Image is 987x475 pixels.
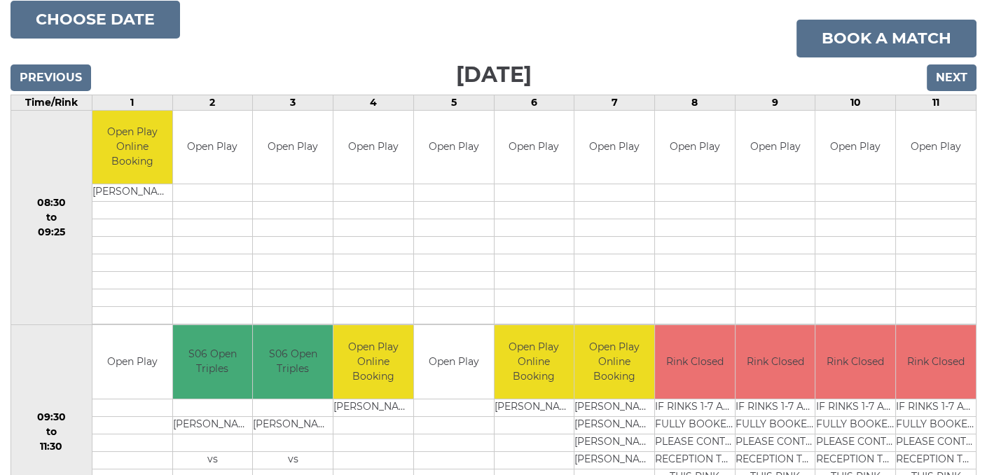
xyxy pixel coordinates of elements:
td: PLEASE CONTACT [896,434,976,451]
td: 3 [253,95,333,110]
td: [PERSON_NAME] [574,451,654,469]
td: [PERSON_NAME] [574,416,654,434]
td: Rink Closed [896,325,976,399]
td: 10 [815,95,896,110]
td: FULLY BOOKED [815,416,895,434]
td: RECEPTION TO BOOK [896,451,976,469]
input: Next [927,64,976,91]
td: Open Play [92,325,172,399]
td: Open Play [173,111,253,184]
td: IF RINKS 1-7 ARE [896,399,976,416]
td: vs [253,451,333,469]
td: Open Play [333,111,413,184]
td: [PERSON_NAME] [333,399,413,416]
td: IF RINKS 1-7 ARE [736,399,815,416]
td: PLEASE CONTACT [655,434,735,451]
td: Open Play Online Booking [92,111,172,184]
td: Open Play [896,111,976,184]
td: 8 [654,95,735,110]
button: Choose date [11,1,180,39]
td: [PERSON_NAME] [574,434,654,451]
td: Rink Closed [815,325,895,399]
td: Open Play Online Booking [574,325,654,399]
td: 11 [896,95,976,110]
td: FULLY BOOKED [896,416,976,434]
td: PLEASE CONTACT [736,434,815,451]
input: Previous [11,64,91,91]
td: 1 [92,95,172,110]
td: Open Play Online Booking [333,325,413,399]
td: Open Play [655,111,735,184]
td: IF RINKS 1-7 ARE [655,399,735,416]
td: [PERSON_NAME] [173,416,253,434]
td: 7 [574,95,655,110]
td: Open Play [736,111,815,184]
td: 5 [413,95,494,110]
td: vs [173,451,253,469]
td: 9 [735,95,815,110]
td: [PERSON_NAME] [92,184,172,202]
td: Open Play [414,111,494,184]
td: S06 Open Triples [253,325,333,399]
td: 6 [494,95,574,110]
td: Open Play [574,111,654,184]
td: Open Play Online Booking [495,325,574,399]
td: Open Play [815,111,895,184]
a: Book a match [796,20,976,57]
td: Open Play [495,111,574,184]
td: FULLY BOOKED [655,416,735,434]
td: FULLY BOOKED [736,416,815,434]
td: RECEPTION TO BOOK [655,451,735,469]
td: 4 [333,95,414,110]
td: PLEASE CONTACT [815,434,895,451]
td: Rink Closed [736,325,815,399]
td: S06 Open Triples [173,325,253,399]
td: 08:30 to 09:25 [11,110,92,325]
td: Open Play [253,111,333,184]
td: Rink Closed [655,325,735,399]
td: [PERSON_NAME] [253,416,333,434]
td: Time/Rink [11,95,92,110]
td: 2 [172,95,253,110]
td: [PERSON_NAME] [574,399,654,416]
td: IF RINKS 1-7 ARE [815,399,895,416]
td: RECEPTION TO BOOK [815,451,895,469]
td: Open Play [414,325,494,399]
td: [PERSON_NAME] [495,399,574,416]
td: RECEPTION TO BOOK [736,451,815,469]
